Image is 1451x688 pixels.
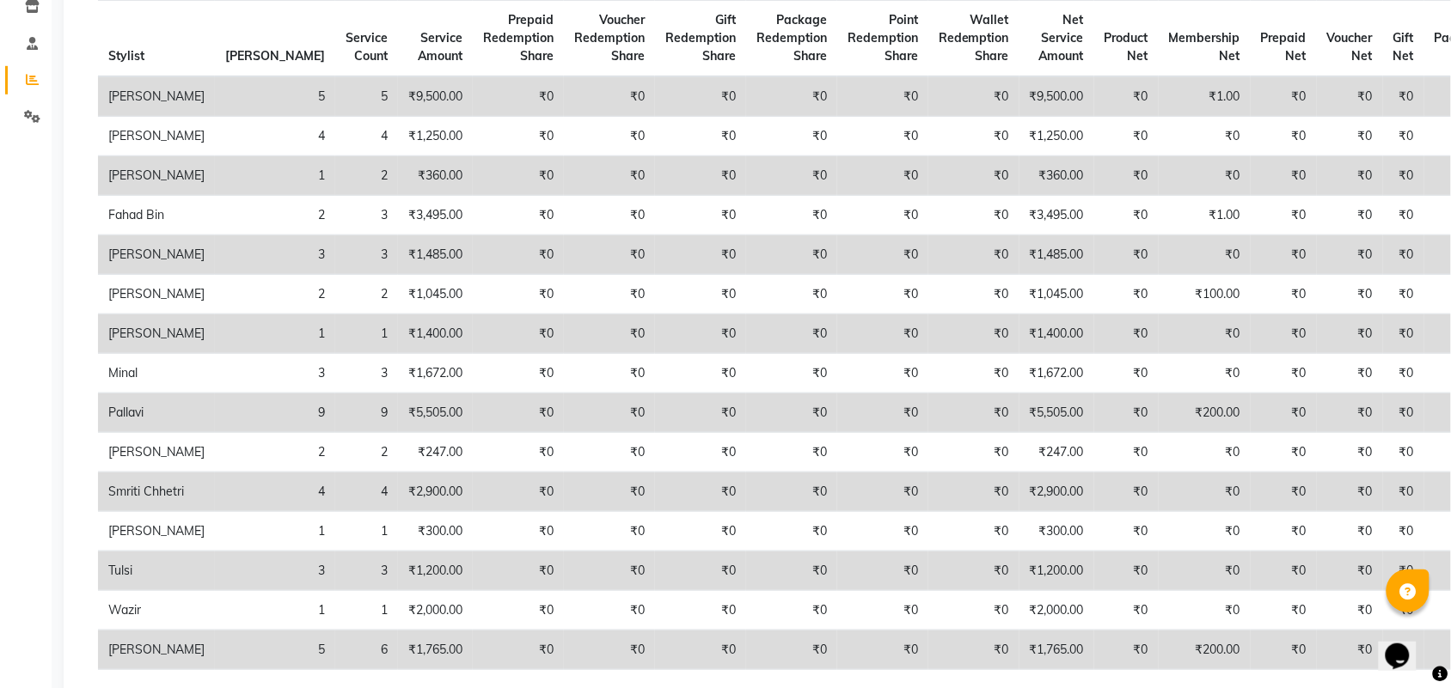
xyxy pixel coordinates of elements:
[98,354,215,393] td: Minal
[837,76,928,117] td: ₹0
[1383,156,1424,196] td: ₹0
[1159,393,1251,433] td: ₹200.00
[746,433,837,472] td: ₹0
[98,76,215,117] td: [PERSON_NAME]
[564,314,655,354] td: ₹0
[215,551,335,591] td: 3
[746,551,837,591] td: ₹0
[98,591,215,630] td: Wazir
[398,156,473,196] td: ₹360.00
[655,630,746,670] td: ₹0
[655,591,746,630] td: ₹0
[1317,630,1383,670] td: ₹0
[1251,156,1317,196] td: ₹0
[1317,275,1383,314] td: ₹0
[746,196,837,235] td: ₹0
[398,196,473,235] td: ₹3,495.00
[473,512,564,551] td: ₹0
[1393,30,1414,64] span: Gift Net
[1383,551,1424,591] td: ₹0
[1251,275,1317,314] td: ₹0
[1094,472,1159,512] td: ₹0
[398,472,473,512] td: ₹2,900.00
[398,76,473,117] td: ₹9,500.00
[655,393,746,433] td: ₹0
[1019,235,1094,275] td: ₹1,485.00
[1094,196,1159,235] td: ₹0
[335,512,398,551] td: 1
[1019,551,1094,591] td: ₹1,200.00
[655,117,746,156] td: ₹0
[1159,275,1251,314] td: ₹100.00
[1383,76,1424,117] td: ₹0
[1094,156,1159,196] td: ₹0
[564,512,655,551] td: ₹0
[473,393,564,433] td: ₹0
[1251,433,1317,472] td: ₹0
[564,472,655,512] td: ₹0
[1159,354,1251,393] td: ₹0
[1251,512,1317,551] td: ₹0
[215,314,335,354] td: 1
[1039,12,1084,64] span: Net Service Amount
[1383,314,1424,354] td: ₹0
[215,235,335,275] td: 3
[837,275,928,314] td: ₹0
[1019,472,1094,512] td: ₹2,900.00
[335,630,398,670] td: 6
[98,117,215,156] td: [PERSON_NAME]
[1169,30,1240,64] span: Membership Net
[1383,393,1424,433] td: ₹0
[1019,393,1094,433] td: ₹5,505.00
[473,433,564,472] td: ₹0
[574,12,645,64] span: Voucher Redemption Share
[215,630,335,670] td: 5
[1094,630,1159,670] td: ₹0
[98,630,215,670] td: [PERSON_NAME]
[215,591,335,630] td: 1
[483,12,554,64] span: Prepaid Redemption Share
[1251,235,1317,275] td: ₹0
[473,76,564,117] td: ₹0
[98,551,215,591] td: Tulsi
[215,472,335,512] td: 4
[1019,196,1094,235] td: ₹3,495.00
[1383,235,1424,275] td: ₹0
[1159,433,1251,472] td: ₹0
[746,630,837,670] td: ₹0
[1251,630,1317,670] td: ₹0
[837,512,928,551] td: ₹0
[1105,30,1148,64] span: Product Net
[564,551,655,591] td: ₹0
[98,433,215,472] td: [PERSON_NAME]
[746,275,837,314] td: ₹0
[473,551,564,591] td: ₹0
[746,314,837,354] td: ₹0
[1383,433,1424,472] td: ₹0
[398,512,473,551] td: ₹300.00
[1261,30,1307,64] span: Prepaid Net
[1019,156,1094,196] td: ₹360.00
[1317,196,1383,235] td: ₹0
[746,76,837,117] td: ₹0
[1327,30,1373,64] span: Voucher Net
[837,354,928,393] td: ₹0
[928,196,1019,235] td: ₹0
[335,393,398,433] td: 9
[564,156,655,196] td: ₹0
[1317,314,1383,354] td: ₹0
[665,12,736,64] span: Gift Redemption Share
[398,275,473,314] td: ₹1,045.00
[1019,630,1094,670] td: ₹1,765.00
[215,275,335,314] td: 2
[564,76,655,117] td: ₹0
[398,630,473,670] td: ₹1,765.00
[746,472,837,512] td: ₹0
[473,472,564,512] td: ₹0
[215,393,335,433] td: 9
[335,314,398,354] td: 1
[398,314,473,354] td: ₹1,400.00
[655,76,746,117] td: ₹0
[98,235,215,275] td: [PERSON_NAME]
[837,196,928,235] td: ₹0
